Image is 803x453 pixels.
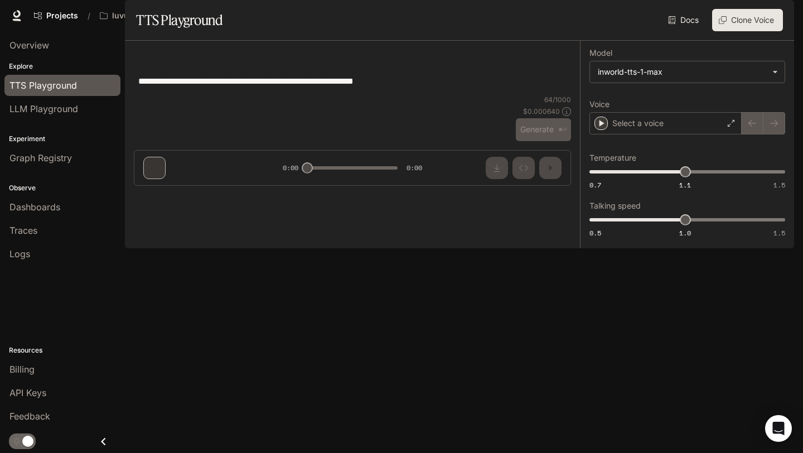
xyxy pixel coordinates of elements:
[679,180,691,190] span: 1.1
[589,180,601,190] span: 0.7
[589,49,612,57] p: Model
[773,228,785,238] span: 1.5
[589,228,601,238] span: 0.5
[46,11,78,21] span: Projects
[598,66,767,78] div: inworld-tts-1-max
[612,118,664,129] p: Select a voice
[523,107,560,116] p: $ 0.000640
[589,154,636,162] p: Temperature
[29,4,83,27] a: Go to projects
[589,100,609,108] p: Voice
[83,10,95,22] div: /
[712,9,783,31] button: Clone Voice
[589,202,641,210] p: Talking speed
[666,9,703,31] a: Docs
[773,180,785,190] span: 1.5
[112,11,159,21] p: luvu_testing
[765,415,792,442] div: Open Intercom Messenger
[679,228,691,238] span: 1.0
[95,4,177,27] button: Open workspace menu
[136,9,222,31] h1: TTS Playground
[544,95,571,104] p: 64 / 1000
[590,61,785,83] div: inworld-tts-1-max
